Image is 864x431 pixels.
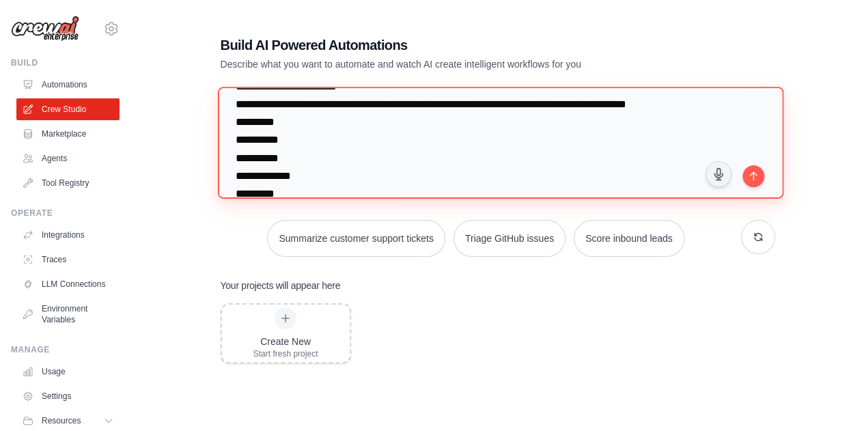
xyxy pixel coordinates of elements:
a: Environment Variables [16,298,120,331]
a: Traces [16,249,120,270]
a: Marketplace [16,123,120,145]
a: LLM Connections [16,273,120,295]
h1: Build AI Powered Automations [221,36,680,55]
div: Manage [11,344,120,355]
div: Build [11,57,120,68]
button: Score inbound leads [574,220,684,257]
button: Triage GitHub issues [454,220,566,257]
button: Summarize customer support tickets [267,220,445,257]
button: Click to speak your automation idea [706,161,731,187]
span: Resources [42,415,81,426]
a: Agents [16,148,120,169]
a: Automations [16,74,120,96]
p: Describe what you want to automate and watch AI create intelligent workflows for you [221,57,680,71]
button: Get new suggestions [741,220,775,254]
a: Settings [16,385,120,407]
div: Start fresh project [253,348,318,359]
img: Logo [11,16,79,42]
div: Create New [253,335,318,348]
a: Integrations [16,224,120,246]
a: Usage [16,361,120,383]
a: Crew Studio [16,98,120,120]
iframe: Chat Widget [796,365,864,431]
a: Tool Registry [16,172,120,194]
h3: Your projects will appear here [221,279,341,292]
div: Operate [11,208,120,219]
